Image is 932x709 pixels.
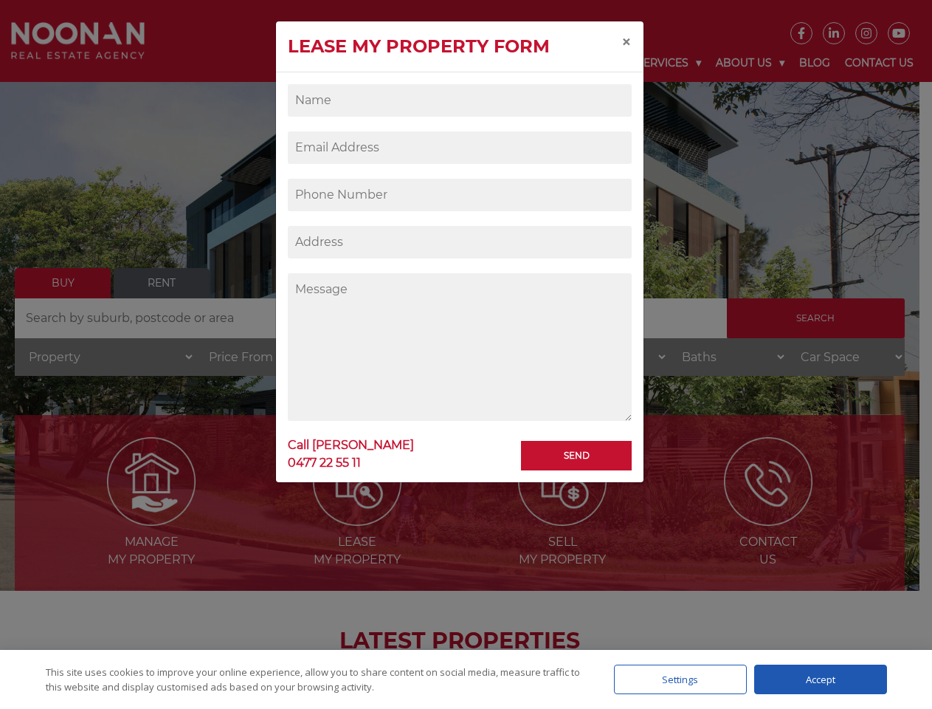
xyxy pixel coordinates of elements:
[288,33,550,60] h4: Lease my property form
[521,441,632,470] input: Send
[288,179,632,211] input: Phone Number
[754,665,887,694] div: Accept
[46,665,584,694] div: This site uses cookies to improve your online experience, allow you to share content on social me...
[621,31,632,52] span: ×
[288,84,632,464] form: Contact form
[288,131,632,164] input: Email Address
[610,21,643,63] button: Close
[614,665,747,694] div: Settings
[288,84,632,117] input: Name
[288,432,414,476] a: Call [PERSON_NAME]0477 22 55 11
[288,226,632,258] input: Address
